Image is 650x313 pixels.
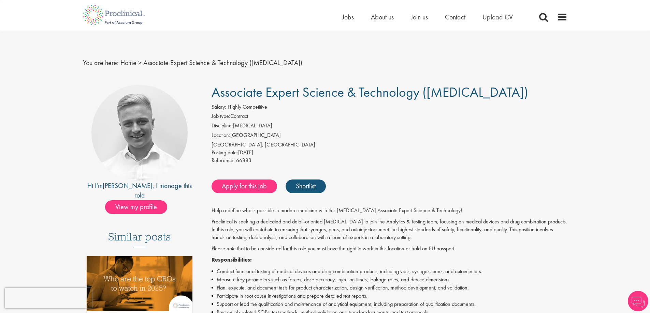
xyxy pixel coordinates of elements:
[138,58,142,67] span: >
[83,181,197,200] div: Hi I'm , I manage this role
[120,58,136,67] a: breadcrumb link
[212,300,567,308] li: Support or lead the qualification and maintenance of analytical equipment, including preparation ...
[628,291,648,311] img: Chatbot
[482,13,513,21] a: Upload CV
[212,122,233,130] label: Discipline:
[87,256,193,311] img: Top 10 CROs 2025 | Proclinical
[212,83,528,101] span: Associate Expert Science & Technology ([MEDICAL_DATA])
[212,179,277,193] a: Apply for this job
[105,200,167,214] span: View my profile
[212,122,567,131] li: [MEDICAL_DATA]
[212,218,567,241] p: Proclinical is seeking a dedicated and detail-oriented [MEDICAL_DATA] to join the Analytics & Tes...
[212,112,567,122] li: Contract
[108,231,171,247] h3: Similar posts
[212,103,226,111] label: Salary:
[212,157,235,165] label: Reference:
[212,131,567,141] li: [GEOGRAPHIC_DATA]
[342,13,354,21] a: Jobs
[143,58,302,67] span: Associate Expert Science & Technology ([MEDICAL_DATA])
[212,207,567,215] p: Help redefine what's possible in modern medicine with this [MEDICAL_DATA] Associate Expert Scienc...
[236,157,251,164] span: 66883
[212,276,567,284] li: Measure key parameters such as forces, dose accuracy, injection times, leakage rates, and device ...
[5,288,92,308] iframe: reCAPTCHA
[212,149,238,156] span: Posting date:
[91,85,188,181] img: imeage of recruiter Joshua Bye
[212,112,230,120] label: Job type:
[411,13,428,21] a: Join us
[83,58,119,67] span: You are here:
[105,202,174,210] a: View my profile
[212,256,252,263] strong: Responsibilities:
[212,284,567,292] li: Plan, execute, and document tests for product characterization, design verification, method devel...
[212,131,230,139] label: Location:
[212,149,567,157] div: [DATE]
[445,13,465,21] a: Contact
[103,181,153,190] a: [PERSON_NAME]
[286,179,326,193] a: Shortlist
[371,13,394,21] a: About us
[212,292,567,300] li: Participate in root cause investigations and prepare detailed test reports.
[212,141,567,149] div: [GEOGRAPHIC_DATA], [GEOGRAPHIC_DATA]
[212,245,567,253] p: Please note that to be considered for this role you must have the right to work in this location ...
[228,103,267,110] span: Highly Competitive
[212,267,567,276] li: Conduct functional testing of medical devices and drug combination products, including vials, syr...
